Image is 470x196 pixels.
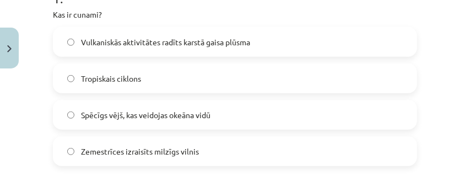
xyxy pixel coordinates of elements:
input: Zemestrīces izraisīts milzīgs vilnis [67,148,74,155]
span: Spēcīgs vējš, kas veidojas okeāna vidū [81,109,210,121]
input: Vulkaniskās aktivitātes radīts karstā gaisa plūsma [67,39,74,46]
input: Spēcīgs vējš, kas veidojas okeāna vidū [67,112,74,119]
img: icon-close-lesson-0947bae3869378f0d4975bcd49f059093ad1ed9edebbc8119c70593378902aed.svg [7,45,12,52]
span: Zemestrīces izraisīts milzīgs vilnis [81,146,199,157]
p: Kas ir cunami? [53,9,417,20]
span: Vulkaniskās aktivitātes radīts karstā gaisa plūsma [81,36,250,48]
input: Tropiskais ciklons [67,75,74,82]
span: Tropiskais ciklons [81,73,141,84]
